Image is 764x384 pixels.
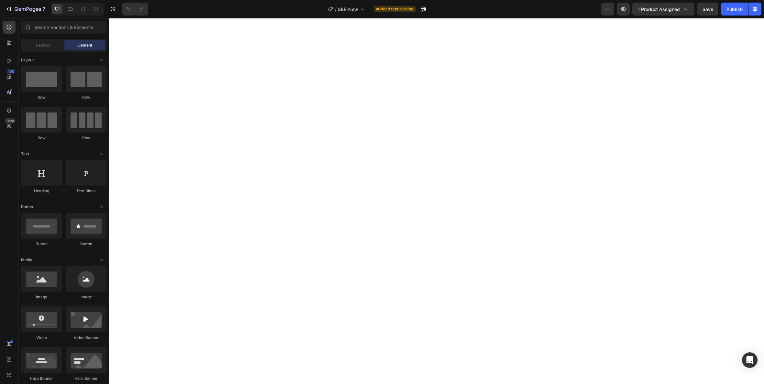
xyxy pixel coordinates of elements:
[66,376,106,381] div: Hero Banner
[335,6,337,13] span: /
[721,3,748,16] button: Publish
[21,94,62,100] div: Row
[66,135,106,141] div: Row
[21,188,62,194] div: Heading
[66,335,106,341] div: Video Banner
[726,6,743,13] div: Publish
[6,69,16,74] div: 450
[21,257,32,263] span: Media
[697,3,718,16] button: Save
[21,241,62,247] div: Button
[21,135,62,141] div: Row
[66,241,106,247] div: Button
[21,294,62,300] div: Image
[632,3,694,16] button: 1 product assigned
[96,255,106,265] span: Toggle open
[77,42,92,48] span: Element
[21,335,62,341] div: Video
[109,18,764,384] iframe: Design area
[96,55,106,65] span: Toggle open
[66,188,106,194] div: Text Block
[638,6,680,13] span: 1 product assigned
[42,5,45,13] p: 7
[21,57,34,63] span: Layout
[66,94,106,100] div: Row
[21,376,62,381] div: Hero Banner
[36,42,50,48] span: Section
[96,202,106,212] span: Toggle open
[21,204,33,210] span: Button
[3,3,48,16] button: 7
[5,118,16,123] div: Beta
[66,294,106,300] div: Image
[96,149,106,159] span: Toggle open
[703,6,713,12] span: Save
[122,3,148,16] div: Undo/Redo
[21,151,29,157] span: Text
[21,21,106,34] input: Search Sections & Elements
[338,6,358,13] span: SBE-New
[742,352,758,368] div: Open Intercom Messenger
[380,6,413,12] span: Need republishing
